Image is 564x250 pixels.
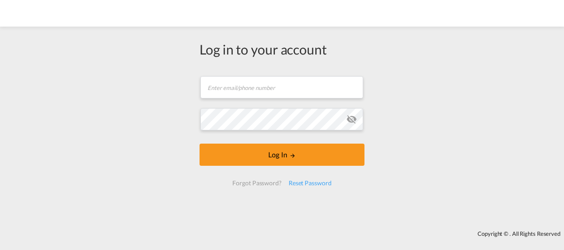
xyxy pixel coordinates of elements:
input: Enter email/phone number [200,76,363,98]
div: Reset Password [285,175,335,191]
div: Forgot Password? [229,175,285,191]
button: LOGIN [200,144,364,166]
md-icon: icon-eye-off [346,114,357,125]
div: Log in to your account [200,40,364,59]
